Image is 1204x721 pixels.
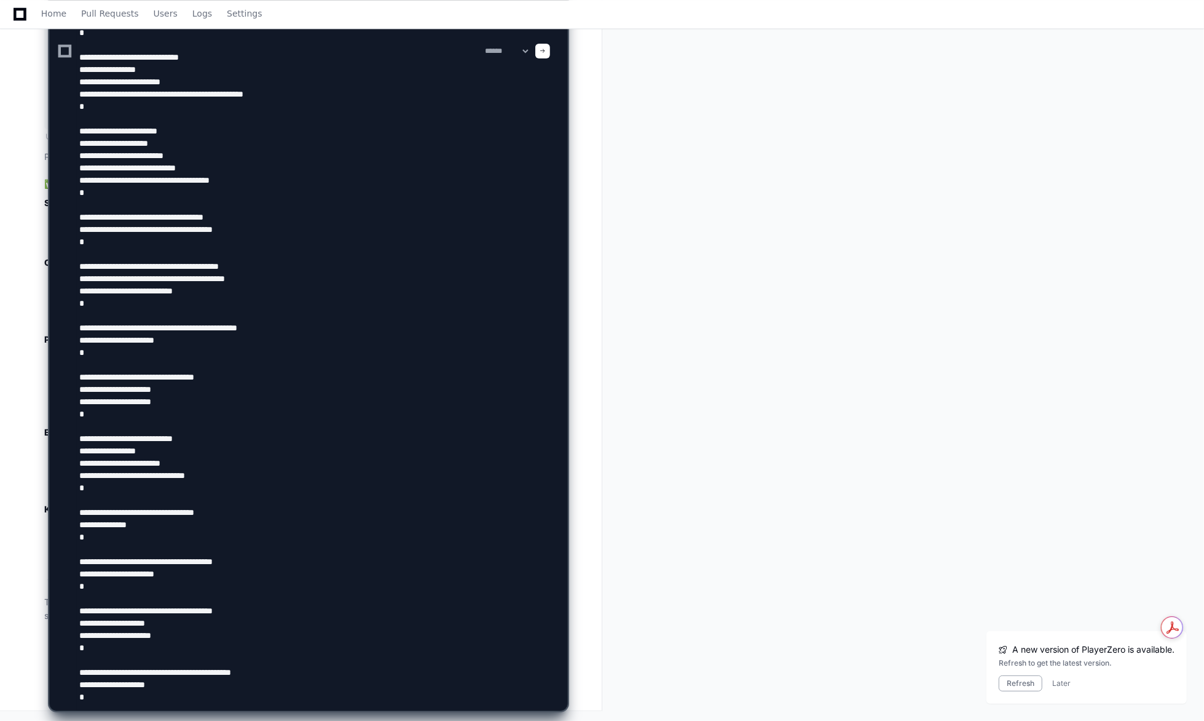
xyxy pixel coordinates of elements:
span: Settings [227,10,262,17]
span: Users [154,10,178,17]
span: Home [41,10,66,17]
span: Pull Requests [81,10,138,17]
div: Refresh to get the latest version. [999,658,1174,668]
span: Logs [192,10,212,17]
button: Refresh [999,675,1042,691]
span: A new version of PlayerZero is available. [1012,643,1174,656]
button: Later [1052,679,1071,688]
